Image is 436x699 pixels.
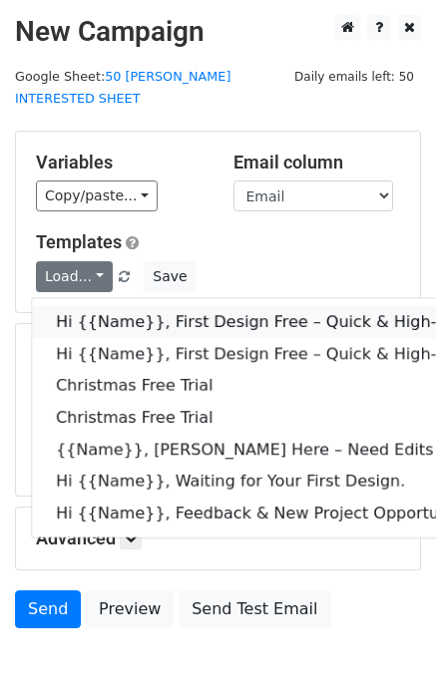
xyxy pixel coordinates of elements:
button: Save [144,261,196,292]
small: Google Sheet: [15,69,230,107]
a: Send [15,590,81,628]
span: Daily emails left: 50 [287,66,421,88]
a: Send Test Email [179,590,330,628]
a: Daily emails left: 50 [287,69,421,84]
h2: New Campaign [15,15,421,49]
a: Preview [86,590,174,628]
a: Templates [36,231,122,252]
a: Copy/paste... [36,180,158,211]
a: Load... [36,261,113,292]
a: 50 [PERSON_NAME] INTERESTED SHEET [15,69,230,107]
iframe: Chat Widget [336,603,436,699]
h5: Variables [36,152,204,174]
h5: Email column [233,152,401,174]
